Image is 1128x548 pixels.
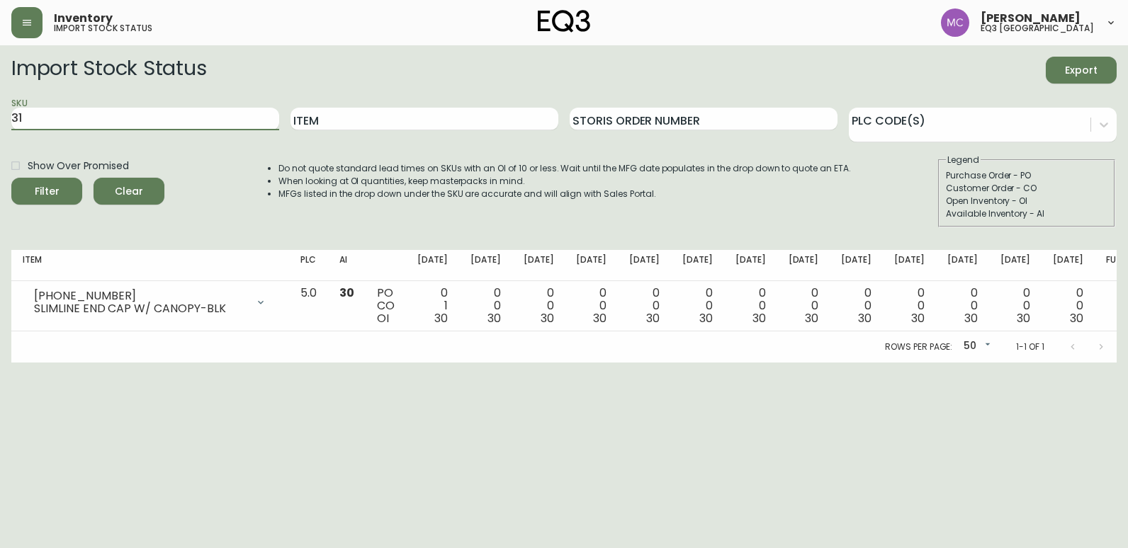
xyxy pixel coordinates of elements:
h5: import stock status [54,24,152,33]
img: logo [538,10,590,33]
div: 0 0 [735,287,766,325]
div: 0 0 [629,287,660,325]
span: [PERSON_NAME] [981,13,1081,24]
legend: Legend [946,154,981,166]
h2: Import Stock Status [11,57,206,84]
th: [DATE] [459,250,512,281]
span: Clear [105,183,153,200]
th: [DATE] [830,250,883,281]
div: 0 1 [417,287,448,325]
button: Clear [94,178,164,205]
span: Export [1057,62,1105,79]
th: [DATE] [406,250,459,281]
th: [DATE] [936,250,989,281]
th: AI [328,250,366,281]
span: 30 [434,310,448,326]
button: Export [1046,57,1117,84]
div: SLIMLINE END CAP W/ CANOPY-BLK [34,302,247,315]
th: [DATE] [565,250,618,281]
div: Customer Order - CO [946,182,1107,195]
span: 30 [646,310,660,326]
div: 0 0 [470,287,501,325]
th: [DATE] [883,250,936,281]
h5: eq3 [GEOGRAPHIC_DATA] [981,24,1094,33]
div: Available Inventory - AI [946,207,1107,220]
div: [PHONE_NUMBER] [34,290,247,302]
th: [DATE] [1042,250,1095,281]
div: Open Inventory - OI [946,195,1107,207]
span: 30 [339,285,354,301]
div: 0 0 [947,287,978,325]
div: [PHONE_NUMBER]SLIMLINE END CAP W/ CANOPY-BLK [23,287,278,318]
button: Filter [11,178,82,205]
span: 30 [487,310,501,326]
th: Item [11,250,289,281]
div: PO CO [377,287,395,325]
div: 0 0 [682,287,713,325]
th: [DATE] [989,250,1042,281]
div: 0 0 [894,287,925,325]
span: 30 [593,310,607,326]
span: 30 [541,310,554,326]
p: 1-1 of 1 [1016,341,1044,353]
div: 0 0 [841,287,872,325]
span: 30 [964,310,978,326]
img: 6dbdb61c5655a9a555815750a11666cc [941,8,969,37]
th: PLC [289,250,328,281]
td: 5.0 [289,281,328,331]
span: 30 [699,310,713,326]
div: 0 0 [1053,287,1083,325]
th: [DATE] [618,250,671,281]
div: Purchase Order - PO [946,169,1107,182]
span: Show Over Promised [28,159,129,173]
li: When looking at OI quantities, keep masterpacks in mind. [278,175,851,188]
span: 30 [805,310,818,326]
span: 30 [752,310,766,326]
div: 0 0 [576,287,607,325]
span: 30 [1070,310,1083,326]
span: 30 [911,310,925,326]
li: Do not quote standard lead times on SKUs with an OI of 10 or less. Wait until the MFG date popula... [278,162,851,175]
li: MFGs listed in the drop down under the SKU are accurate and will align with Sales Portal. [278,188,851,200]
div: 50 [958,335,993,358]
p: Rows per page: [885,341,952,353]
div: 0 0 [1000,287,1031,325]
span: OI [377,310,389,326]
span: 30 [858,310,872,326]
th: [DATE] [724,250,777,281]
div: 0 0 [789,287,819,325]
th: [DATE] [512,250,565,281]
span: 30 [1017,310,1030,326]
th: [DATE] [671,250,724,281]
div: 0 0 [524,287,554,325]
span: Inventory [54,13,113,24]
th: [DATE] [777,250,830,281]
